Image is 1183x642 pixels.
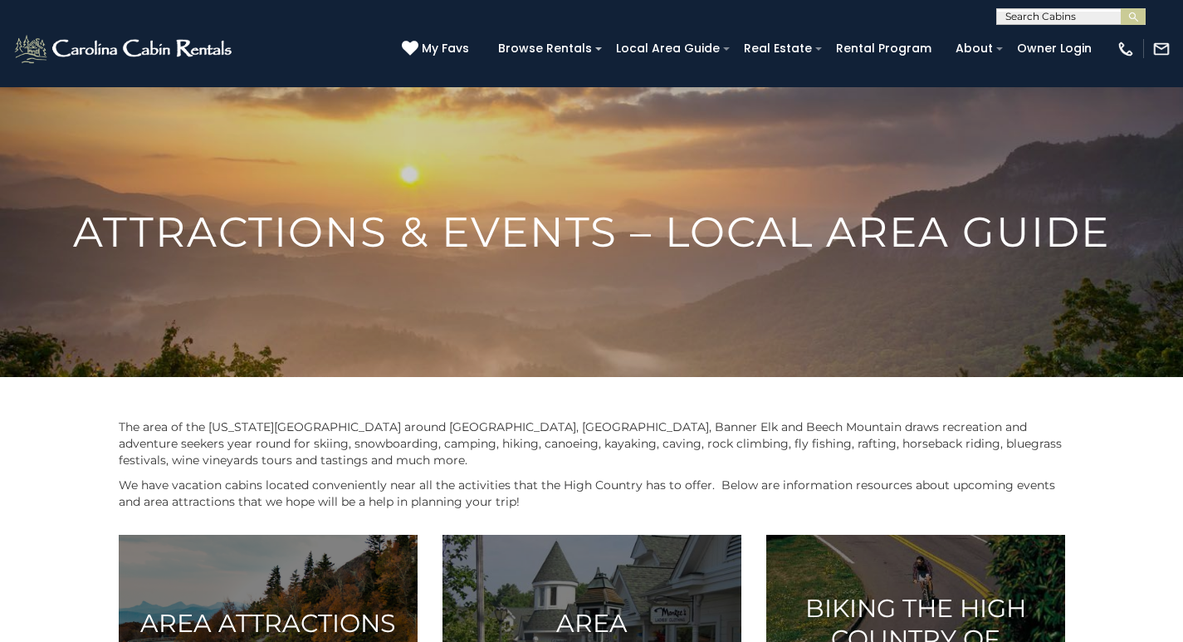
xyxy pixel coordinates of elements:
img: mail-regular-white.png [1152,40,1171,58]
p: We have vacation cabins located conveniently near all the activities that the High Country has to... [119,477,1065,510]
a: Rental Program [828,36,940,61]
span: My Favs [422,40,469,57]
img: phone-regular-white.png [1117,40,1135,58]
a: Owner Login [1009,36,1100,61]
p: The area of the [US_STATE][GEOGRAPHIC_DATA] around [GEOGRAPHIC_DATA], [GEOGRAPHIC_DATA], Banner E... [119,419,1065,468]
img: White-1-2.png [12,32,237,66]
a: My Favs [402,40,473,58]
a: Local Area Guide [608,36,728,61]
a: About [947,36,1001,61]
a: Browse Rentals [490,36,600,61]
a: Real Estate [736,36,820,61]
